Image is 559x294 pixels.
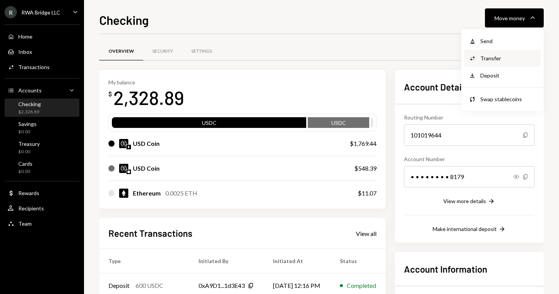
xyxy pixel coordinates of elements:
[143,42,182,61] a: Security
[350,139,376,148] div: $1,769.44
[18,205,44,212] div: Recipients
[494,14,525,22] div: Move money
[5,60,79,74] a: Transactions
[119,164,128,173] img: USDC
[165,189,197,198] div: 0.0025 ETH
[480,37,536,45] div: Send
[126,170,131,174] img: base-mainnet
[404,113,535,121] div: Routing Number
[485,8,544,27] button: Move money
[5,201,79,215] a: Recipients
[443,198,486,204] div: View more details
[112,119,306,129] div: USDC
[356,229,376,237] a: View all
[18,33,32,40] div: Home
[5,29,79,43] a: Home
[99,249,189,273] th: Type
[18,168,32,175] div: $0.00
[126,145,131,149] img: ethereum-mainnet
[108,90,112,98] div: $
[182,42,221,61] a: Settings
[133,189,161,198] div: Ethereum
[191,48,212,55] div: Settings
[18,87,42,94] div: Accounts
[18,160,32,167] div: Cards
[21,9,60,16] div: RWA Bridge LLC
[480,54,536,62] div: Transfer
[308,119,369,129] div: USDC
[18,48,32,55] div: Inbox
[108,48,134,55] div: Overview
[5,99,79,117] a: Checking$2,328.89
[433,225,506,234] button: Make international deposit
[264,249,331,273] th: Initiated At
[189,249,264,273] th: Initiated By
[199,281,245,290] div: 0xA9D1...1d3E43
[136,281,163,290] div: 600 USDC
[480,95,536,103] div: Swap stablecoins
[133,139,160,148] div: USD Coin
[18,141,40,147] div: Treasury
[18,121,37,127] div: Savings
[433,226,497,232] div: Make international deposit
[18,190,39,196] div: Rewards
[18,101,41,107] div: Checking
[354,164,376,173] div: $548.39
[99,12,149,27] h1: Checking
[18,109,41,115] div: $2,328.89
[5,45,79,58] a: Inbox
[404,166,535,187] div: • • • • • • • • 8179
[5,186,79,200] a: Rewards
[119,189,128,198] img: ETH
[108,281,129,290] div: Deposit
[5,138,79,157] a: Treasury$0.00
[404,263,535,275] h2: Account Information
[5,118,79,137] a: Savings$0.00
[443,197,495,206] button: View more details
[108,227,192,239] h2: Recent Transactions
[119,139,128,148] img: USDC
[5,216,79,230] a: Team
[356,230,376,237] div: View all
[5,83,79,97] a: Accounts
[404,81,535,93] h2: Account Details
[480,71,536,79] div: Deposit
[331,249,386,273] th: Status
[18,129,37,135] div: $0.00
[133,164,160,173] div: USD Coin
[113,86,184,110] div: 2,328.89
[5,6,17,18] div: R
[108,79,184,86] div: My balance
[347,281,376,290] div: Completed
[18,64,50,70] div: Transactions
[18,220,32,227] div: Team
[18,149,40,155] div: $0.00
[99,42,143,61] a: Overview
[404,124,535,146] div: 101019644
[358,189,376,198] div: $11.07
[5,158,79,176] a: Cards$0.00
[152,48,173,55] div: Security
[404,155,535,163] div: Account Number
